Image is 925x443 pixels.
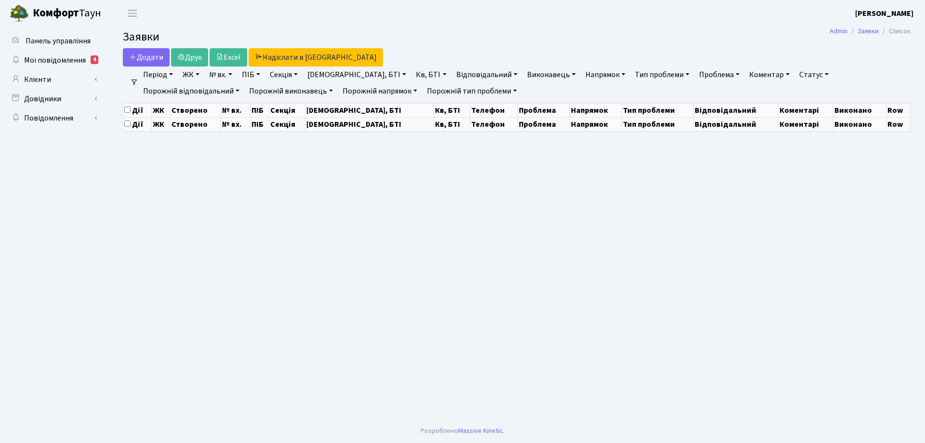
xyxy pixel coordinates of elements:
a: ЖК [179,67,203,83]
a: Admin [830,26,847,36]
th: [DEMOGRAPHIC_DATA], БТІ [305,103,434,117]
a: Відповідальний [452,67,521,83]
th: Відповідальний [694,117,778,131]
th: Кв, БТІ [434,117,470,131]
th: Кв, БТІ [434,103,470,117]
th: Проблема [517,103,569,117]
span: Таун [33,5,101,22]
a: Massive Kinetic [458,426,503,436]
th: Виконано [833,103,886,117]
th: ЖК [152,117,170,131]
button: Переключити навігацію [120,5,145,21]
th: Відповідальний [694,103,778,117]
span: Мої повідомлення [24,55,86,66]
a: Повідомлення [5,108,101,128]
a: Порожній напрямок [339,83,421,99]
th: Коментарі [778,103,833,117]
span: Панель управління [26,36,91,46]
th: ЖК [152,103,170,117]
span: Заявки [123,28,159,45]
a: ПІБ [238,67,264,83]
a: Тип проблеми [631,67,693,83]
a: Статус [795,67,832,83]
a: Заявки [858,26,879,36]
th: [DEMOGRAPHIC_DATA], БТІ [305,117,434,131]
th: Напрямок [570,117,622,131]
a: Надіслати в [GEOGRAPHIC_DATA] [249,48,383,67]
th: Секція [269,103,305,117]
th: Виконано [833,117,886,131]
th: Телефон [470,117,518,131]
th: Дії [123,103,152,117]
th: № вх. [221,117,251,131]
a: Панель управління [5,31,101,51]
th: Телефон [470,103,518,117]
div: 4 [91,55,98,64]
a: Порожній виконавець [245,83,337,99]
nav: breadcrumb [815,21,925,41]
b: Комфорт [33,5,79,21]
th: Row [886,103,910,117]
a: Мої повідомлення4 [5,51,101,70]
a: Проблема [695,67,743,83]
a: Друк [171,48,208,67]
span: Додати [129,52,163,63]
a: Порожній відповідальний [139,83,243,99]
th: Секція [269,117,305,131]
a: [DEMOGRAPHIC_DATA], БТІ [304,67,410,83]
th: Row [886,117,910,131]
th: Проблема [517,117,569,131]
th: ПІБ [250,117,269,131]
li: Список [879,26,911,37]
a: Кв, БТІ [412,67,450,83]
th: Створено [170,117,221,131]
a: Секція [266,67,302,83]
a: Коментар [745,67,793,83]
a: Період [139,67,177,83]
th: Тип проблеми [622,103,694,117]
a: № вх. [205,67,236,83]
a: Довідники [5,89,101,108]
a: Виконавець [523,67,580,83]
div: Розроблено . [421,426,504,436]
th: Тип проблеми [622,117,694,131]
img: logo.png [10,4,29,23]
th: Створено [170,103,221,117]
a: Додати [123,48,170,67]
th: Напрямок [570,103,622,117]
a: Напрямок [581,67,629,83]
th: Коментарі [778,117,833,131]
a: Excel [210,48,247,67]
a: Клієнти [5,70,101,89]
th: Дії [123,117,152,131]
a: [PERSON_NAME] [855,8,913,19]
th: ПІБ [250,103,269,117]
th: № вх. [221,103,251,117]
a: Порожній тип проблеми [423,83,521,99]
